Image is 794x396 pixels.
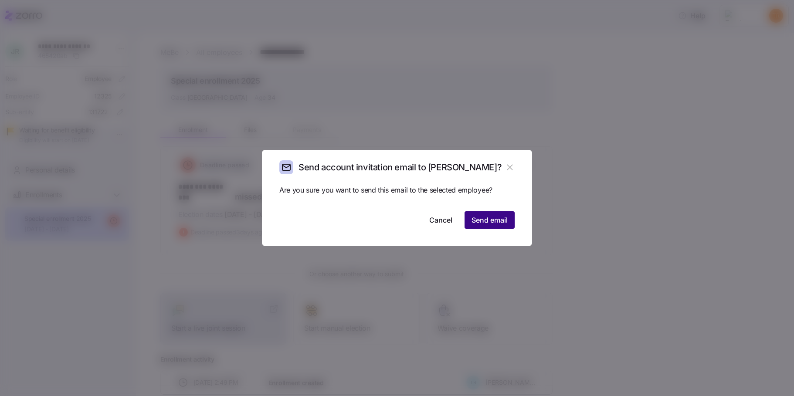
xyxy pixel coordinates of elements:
[472,215,508,225] span: Send email
[422,211,459,229] button: Cancel
[429,215,452,225] span: Cancel
[279,185,515,196] span: Are you sure you want to send this email to the selected employee?
[299,162,502,173] h2: Send account invitation email to [PERSON_NAME]?
[465,211,515,229] button: Send email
